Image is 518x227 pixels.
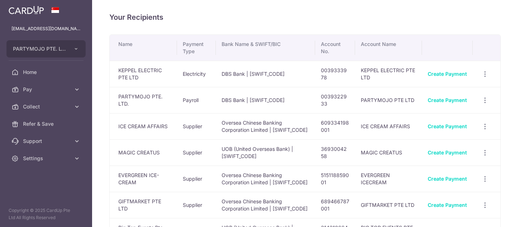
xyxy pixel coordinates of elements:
td: GIFTMARKET PTE LTD [355,192,422,218]
td: Supplier [177,139,216,166]
span: Collect [23,103,71,110]
span: Refer & Save [23,120,71,128]
span: Home [23,69,71,76]
td: 3693004258 [315,139,355,166]
th: Payment Type [177,35,216,61]
td: ICE CREAM AFFAIRS [355,113,422,139]
th: Bank Name & SWIFT/BIC [216,35,315,61]
td: PARTYMOJO PTE. LTD. [110,87,177,113]
td: MAGIC CREATUS [355,139,422,166]
td: 0039322933 [315,87,355,113]
td: Supplier [177,166,216,192]
a: Create Payment [428,176,467,182]
td: 609334198001 [315,113,355,139]
td: ICE CREAM AFFAIRS [110,113,177,139]
button: PARTYMOJO PTE. LTD. [6,40,86,57]
td: Electricity [177,61,216,87]
a: Create Payment [428,202,467,208]
td: Payroll [177,87,216,113]
td: MAGIC CREATUS [110,139,177,166]
h4: Your Recipients [109,11,501,23]
a: Create Payment [428,123,467,129]
span: Pay [23,86,71,93]
td: Supplier [177,113,216,139]
td: PARTYMOJO PTE LTD [355,87,422,113]
td: Oversea Chinese Banking Corporation Limited | [SWIFT_CODE] [216,113,315,139]
span: Support [23,138,71,145]
td: GIFTMARKET PTE LTD [110,192,177,218]
td: 515118859001 [315,166,355,192]
td: DBS Bank | [SWIFT_CODE] [216,87,315,113]
span: PARTYMOJO PTE. LTD. [13,45,66,52]
td: EVERGREEN ICE-CREAM [110,166,177,192]
a: Create Payment [428,71,467,77]
a: Create Payment [428,149,467,156]
td: Supplier [177,192,216,218]
th: Name [110,35,177,61]
td: KEPPEL ELECTRIC PTE LTD [110,61,177,87]
td: 689466787001 [315,192,355,218]
a: Create Payment [428,97,467,103]
td: KEPPEL ELECTRIC PTE LTD [355,61,422,87]
img: CardUp [9,6,44,14]
td: Oversea Chinese Banking Corporation Limited | [SWIFT_CODE] [216,192,315,218]
th: Account Name [355,35,422,61]
td: 0039333978 [315,61,355,87]
span: Settings [23,155,71,162]
p: [EMAIL_ADDRESS][DOMAIN_NAME] [12,25,81,32]
th: Account No. [315,35,355,61]
td: UOB (United Overseas Bank) | [SWIFT_CODE] [216,139,315,166]
td: EVERGREEN ICECREAM [355,166,422,192]
td: Oversea Chinese Banking Corporation Limited | [SWIFT_CODE] [216,166,315,192]
td: DBS Bank | [SWIFT_CODE] [216,61,315,87]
